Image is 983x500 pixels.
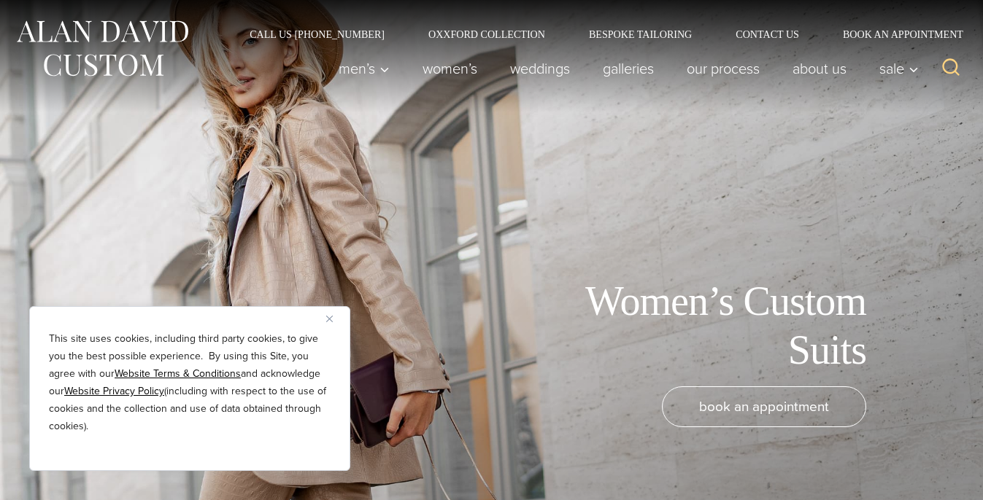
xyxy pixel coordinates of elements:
a: Women’s [406,54,494,83]
a: Bespoke Tailoring [567,29,714,39]
button: View Search Form [933,51,968,86]
a: weddings [494,54,587,83]
a: book an appointment [662,386,866,427]
nav: Secondary Navigation [228,29,968,39]
h1: Women’s Custom Suits [538,277,866,375]
a: Website Privacy Policy [64,383,164,399]
span: Men’s [339,61,390,76]
button: Close [326,310,344,327]
a: Book an Appointment [821,29,968,39]
a: Our Process [671,54,776,83]
img: Close [326,316,333,322]
span: book an appointment [699,396,829,417]
a: Call Us [PHONE_NUMBER] [228,29,406,39]
nav: Primary Navigation [323,54,927,83]
a: Contact Us [714,29,821,39]
p: This site uses cookies, including third party cookies, to give you the best possible experience. ... [49,330,331,435]
a: Oxxford Collection [406,29,567,39]
img: Alan David Custom [15,16,190,81]
a: Website Terms & Conditions [115,366,241,381]
a: Galleries [587,54,671,83]
a: About Us [776,54,863,83]
span: Sale [879,61,919,76]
